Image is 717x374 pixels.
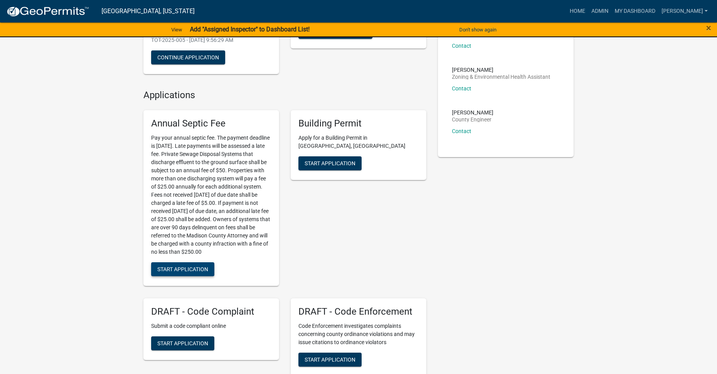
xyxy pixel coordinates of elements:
span: Start Application [305,160,355,166]
h5: DRAFT - Code Enforcement [298,306,419,317]
p: Submit a code compliant online [151,322,271,330]
p: Zoning & Environmental Health Assistant [452,74,550,80]
span: Start Application [157,266,208,272]
a: My Dashboard [612,4,658,19]
button: Continue Application [151,50,225,64]
p: County Engineer [452,117,493,122]
button: Don't show again [456,23,500,36]
p: Apply for a Building Permit in [GEOGRAPHIC_DATA], [GEOGRAPHIC_DATA] [298,134,419,150]
button: Start Application [298,353,362,367]
p: [PERSON_NAME] [452,67,550,73]
h5: DRAFT - Code Complaint [151,306,271,317]
button: Start Application [151,262,214,276]
p: [PERSON_NAME] [452,110,493,115]
span: Start Application [305,356,355,362]
button: Start Application [151,336,214,350]
button: Close [706,23,711,33]
strong: Add "Assigned Inspector" to Dashboard List! [190,26,310,33]
a: Admin [588,4,612,19]
a: Home [567,4,588,19]
a: [GEOGRAPHIC_DATA], [US_STATE] [102,5,195,18]
a: [PERSON_NAME] [658,4,711,19]
p: Code Enforcement investigates complaints concerning county ordinance violations and may issue cit... [298,322,419,346]
p: TOT-2025-005 - [DATE] 9:56:29 AM [151,36,271,44]
a: Contact [452,43,471,49]
h5: Building Permit [298,118,419,129]
span: × [706,23,711,33]
a: Contact [452,85,471,92]
h4: Applications [143,90,426,101]
span: Start Application [157,340,208,346]
h5: Annual Septic Fee [151,118,271,129]
button: Start Application [298,156,362,170]
a: Contact [452,128,471,134]
p: Pay your annual septic fee. The payment deadline is [DATE]. Late payments will be assessed a late... [151,134,271,256]
a: View [168,23,185,36]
